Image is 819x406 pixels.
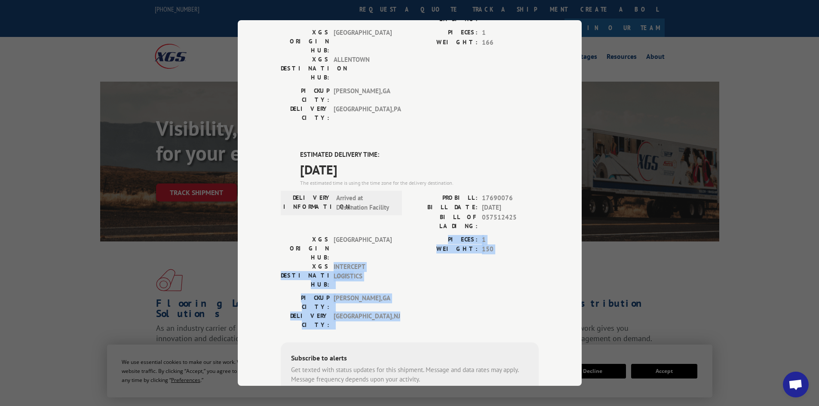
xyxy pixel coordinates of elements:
[334,28,392,55] span: [GEOGRAPHIC_DATA]
[482,244,539,254] span: 150
[334,104,392,122] span: [GEOGRAPHIC_DATA] , PA
[281,262,329,289] label: XGS DESTINATION HUB:
[291,365,528,385] div: Get texted with status updates for this shipment. Message and data rates may apply. Message frequ...
[334,262,392,289] span: INTERCEPT LOGISTICS
[410,38,478,48] label: WEIGHT:
[482,213,539,231] span: 057512425
[334,235,392,262] span: [GEOGRAPHIC_DATA]
[482,38,539,48] span: 166
[482,203,539,213] span: [DATE]
[482,193,539,203] span: 17690076
[283,193,332,213] label: DELIVERY INFORMATION:
[334,293,392,311] span: [PERSON_NAME] , GA
[281,104,329,122] label: DELIVERY CITY:
[410,203,478,213] label: BILL DATE:
[281,55,329,82] label: XGS DESTINATION HUB:
[783,372,809,397] div: Open chat
[334,311,392,330] span: [GEOGRAPHIC_DATA] , NJ
[410,213,478,231] label: BILL OF LADING:
[291,353,528,365] div: Subscribe to alerts
[482,235,539,245] span: 1
[300,160,539,179] span: [DATE]
[410,193,478,203] label: PROBILL:
[334,55,392,82] span: ALLENTOWN
[410,28,478,38] label: PIECES:
[334,86,392,104] span: [PERSON_NAME] , GA
[300,150,539,160] label: ESTIMATED DELIVERY TIME:
[410,244,478,254] label: WEIGHT:
[281,28,329,55] label: XGS ORIGIN HUB:
[281,235,329,262] label: XGS ORIGIN HUB:
[482,28,539,38] span: 1
[410,235,478,245] label: PIECES:
[281,311,329,330] label: DELIVERY CITY:
[281,86,329,104] label: PICKUP CITY:
[336,193,394,213] span: Arrived at Destination Facility
[281,293,329,311] label: PICKUP CITY:
[300,179,539,187] div: The estimated time is using the time zone for the delivery destination.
